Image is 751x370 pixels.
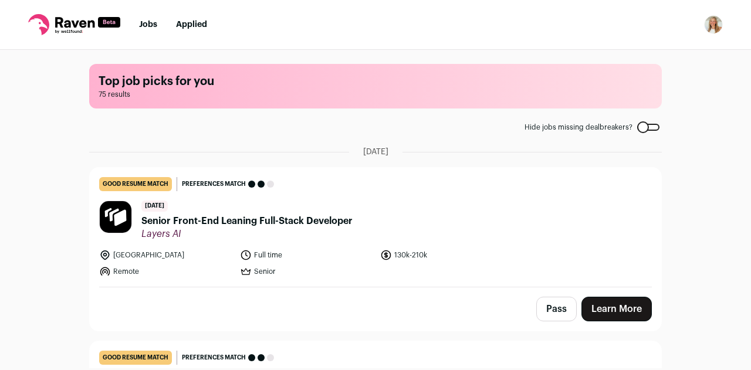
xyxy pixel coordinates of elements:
[380,249,514,261] li: 130k-210k
[99,73,652,90] h1: Top job picks for you
[141,214,353,228] span: Senior Front-End Leaning Full-Stack Developer
[525,123,632,132] span: Hide jobs missing dealbreakers?
[139,21,157,29] a: Jobs
[141,201,168,212] span: [DATE]
[182,352,246,364] span: Preferences match
[536,297,577,321] button: Pass
[581,297,652,321] a: Learn More
[240,249,374,261] li: Full time
[90,168,661,287] a: good resume match Preferences match [DATE] Senior Front-End Leaning Full-Stack Developer Layers A...
[176,21,207,29] a: Applied
[182,178,246,190] span: Preferences match
[99,351,172,365] div: good resume match
[704,15,723,34] button: Open dropdown
[99,249,233,261] li: [GEOGRAPHIC_DATA]
[99,266,233,277] li: Remote
[704,15,723,34] img: 13570837-medium_jpg
[99,90,652,99] span: 75 results
[99,177,172,191] div: good resume match
[100,201,131,233] img: 8b0686cdb14416e309b576650978b8af9748b7d7daca60f07c57673c92abc341.jpg
[240,266,374,277] li: Senior
[363,146,388,158] span: [DATE]
[141,228,353,240] span: Layers AI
